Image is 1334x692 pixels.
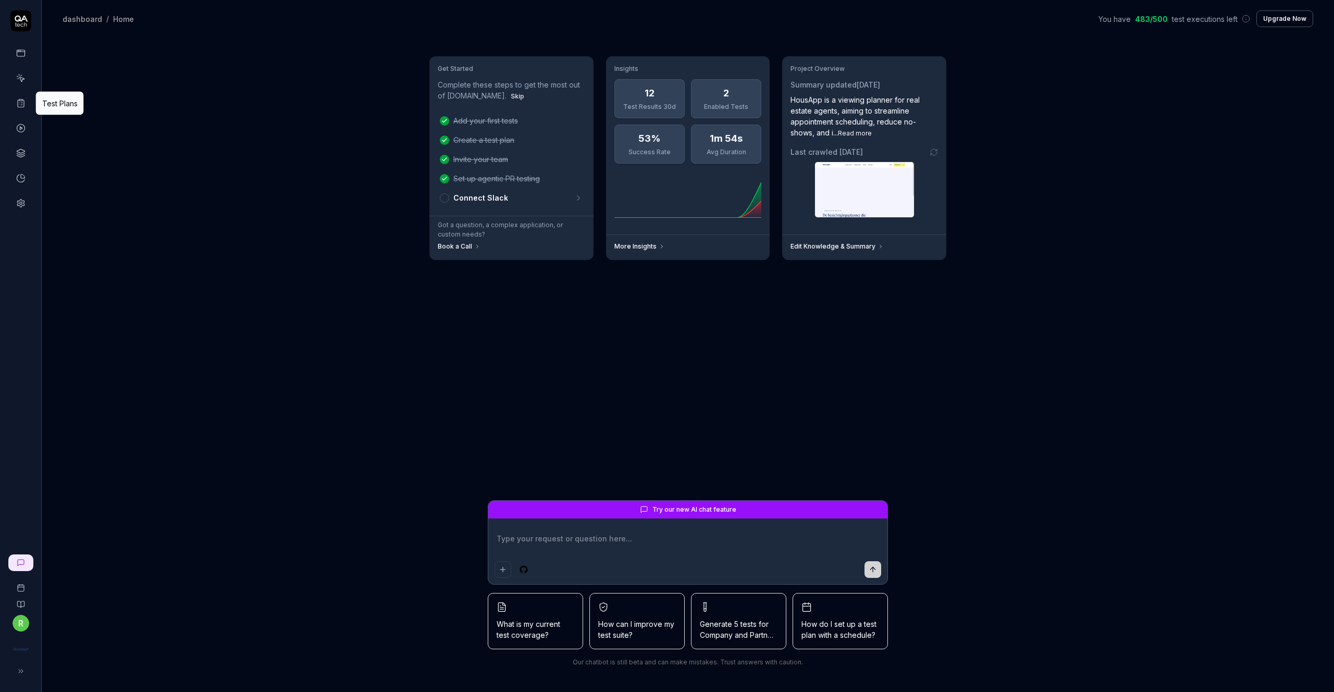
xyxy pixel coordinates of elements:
[790,65,938,73] h3: Project Overview
[1135,14,1168,24] span: 483 / 500
[700,619,777,640] span: Generate 5 tests for
[113,14,134,24] div: Home
[438,65,585,73] h3: Get Started
[815,162,914,217] img: Screenshot
[614,65,762,73] h3: Insights
[438,220,585,239] p: Got a question, a complex application, or custom needs?
[638,131,661,145] div: 53%
[1256,10,1313,27] button: Upgrade Now
[589,593,685,649] button: How can I improve my test suite?
[839,147,863,156] time: [DATE]
[698,147,755,157] div: Avg Duration
[790,146,863,157] span: Last crawled
[63,14,102,24] div: dashboard
[645,86,654,100] div: 12
[495,561,511,578] button: Add attachment
[790,80,857,89] span: Summary updated
[652,505,736,514] span: Try our new AI chat feature
[488,658,888,667] div: Our chatbot is still beta and can make mistakes. Trust answers with caution.
[436,188,587,207] a: Connect Slack
[11,640,30,659] img: HousApp Logo
[13,615,29,632] button: r
[930,148,938,156] a: Go to crawling settings
[438,79,585,103] p: Complete these steps to get the most out of [DOMAIN_NAME].
[4,575,37,592] a: Book a call with us
[838,129,872,138] button: Read more
[700,631,815,639] span: Company and Partner Information
[438,242,480,251] a: Book a Call
[691,593,786,649] button: Generate 5 tests forCompany and Partner Information
[698,102,755,112] div: Enabled Tests
[509,90,526,103] button: Skip
[621,102,678,112] div: Test Results 30d
[488,593,583,649] button: What is my current test coverage?
[710,131,743,145] div: 1m 54s
[790,95,920,137] span: HousApp is a viewing planner for real estate agents, aiming to streamline appointment scheduling,...
[1098,14,1131,24] span: You have
[793,593,888,649] button: How do I set up a test plan with a schedule?
[614,242,665,251] a: More Insights
[453,192,508,203] p: Connect Slack
[723,86,729,100] div: 2
[4,632,37,661] button: HousApp Logo
[106,14,109,24] div: /
[598,619,676,640] span: How can I improve my test suite?
[801,619,879,640] span: How do I set up a test plan with a schedule?
[8,554,33,571] a: New conversation
[497,619,574,640] span: What is my current test coverage?
[857,80,880,89] time: [DATE]
[1172,14,1238,24] span: test executions left
[621,147,678,157] div: Success Rate
[4,592,37,609] a: Documentation
[790,242,884,251] a: Edit Knowledge & Summary
[42,98,78,109] div: Test Plans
